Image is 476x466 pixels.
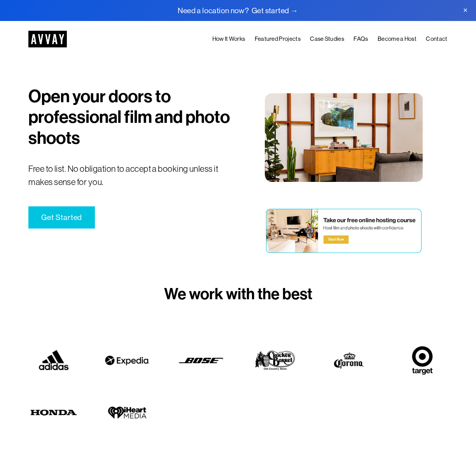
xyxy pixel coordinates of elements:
[310,34,344,44] a: Case Studies
[255,34,301,44] a: Featured Projects
[28,206,94,229] a: Get Started
[378,34,416,44] a: Become a Host
[397,346,448,375] img: target.png
[28,31,67,47] img: AVVAY - The First Nationwide Location Scouting Co.
[176,346,226,375] img: bose.png
[28,398,79,427] img: honda.png
[102,398,152,427] img: i-heart-media.png
[28,86,236,149] h1: Open your doors to professional film and photo shoots
[353,34,368,44] a: FAQs
[28,285,447,304] h3: We work with the best
[28,162,236,188] p: Free to list. No obligation to accept a booking unless it makes sense for you.
[324,346,374,375] img: corona.png
[250,346,300,375] img: cb.png
[28,346,79,375] img: adidas.jpg
[102,346,152,375] img: expedia.png
[426,34,447,44] a: Contact
[212,34,245,44] a: How It Works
